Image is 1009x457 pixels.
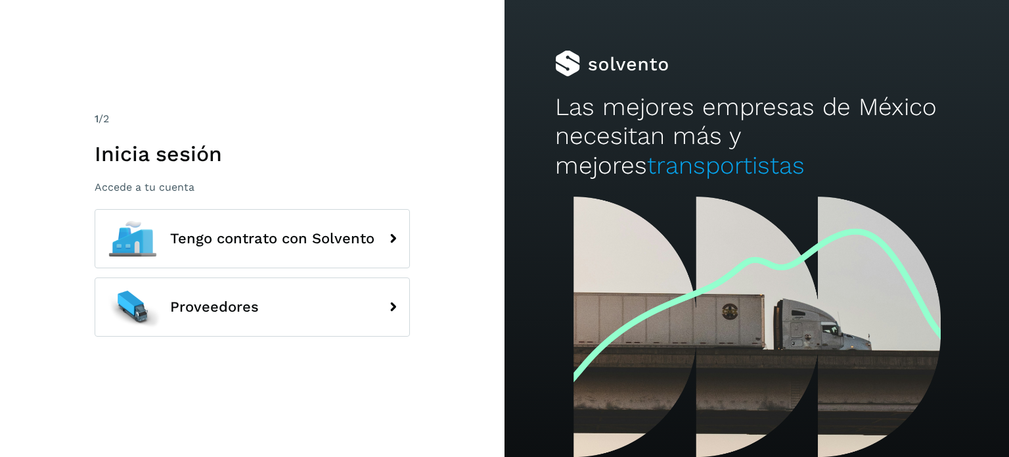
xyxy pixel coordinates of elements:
[555,93,958,180] h2: Las mejores empresas de México necesitan más y mejores
[95,112,99,125] span: 1
[647,151,805,180] span: transportistas
[170,231,374,247] span: Tengo contrato con Solvento
[95,209,410,268] button: Tengo contrato con Solvento
[95,111,410,127] div: /2
[95,181,410,193] p: Accede a tu cuenta
[170,299,259,315] span: Proveedores
[95,141,410,166] h1: Inicia sesión
[95,277,410,337] button: Proveedores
